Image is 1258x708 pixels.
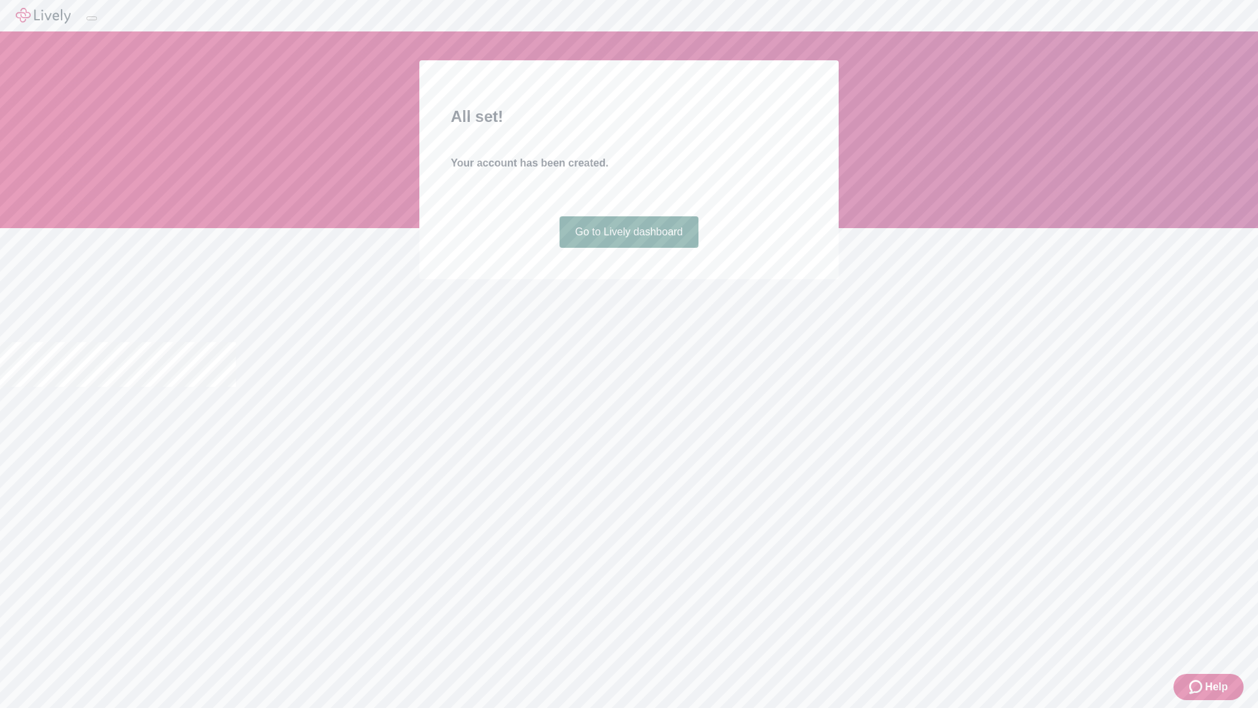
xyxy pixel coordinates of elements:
[1189,679,1205,695] svg: Zendesk support icon
[1205,679,1228,695] span: Help
[86,16,97,20] button: Log out
[16,8,71,24] img: Lively
[560,216,699,248] a: Go to Lively dashboard
[451,105,807,128] h2: All set!
[1173,674,1244,700] button: Zendesk support iconHelp
[451,155,807,171] h4: Your account has been created.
